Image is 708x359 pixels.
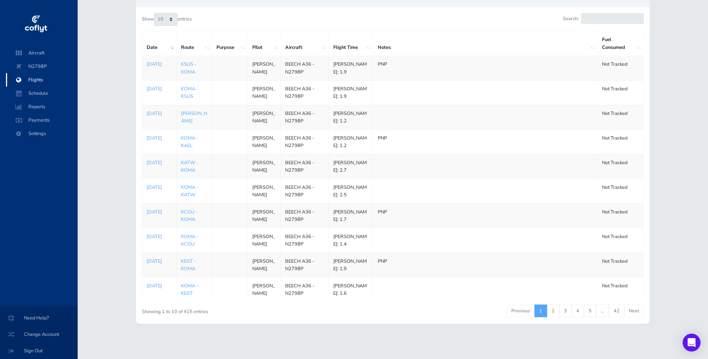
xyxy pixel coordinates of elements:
[147,159,172,166] a: [DATE]
[248,179,281,203] td: [PERSON_NAME]
[248,228,281,253] td: [PERSON_NAME]
[281,253,329,277] td: BEECH A36 - N2798P
[281,277,329,302] td: BEECH A36 - N2798P
[581,13,644,24] input: Search:
[373,203,598,228] td: PNP
[248,56,281,81] td: [PERSON_NAME]
[281,105,329,129] td: BEECH A36 - N2798P
[281,56,329,81] td: BEECH A36 - N2798P
[329,228,373,253] td: [PERSON_NAME]: 1.4
[147,257,172,265] a: [DATE]
[598,105,644,129] td: Not Tracked
[281,154,329,179] td: BEECH A36 - N2798P
[147,282,172,290] a: [DATE]
[181,135,198,149] a: KOMA - KAEL
[212,31,248,56] th: Purpose: activate to sort column ascending
[329,277,373,302] td: [PERSON_NAME]: 1.6
[547,305,559,317] a: 2
[147,184,172,191] a: [DATE]
[329,154,373,179] td: [PERSON_NAME]: 2.7
[24,13,48,35] img: coflyt logo
[9,344,69,358] span: Sign Out
[142,304,346,315] div: Showing 1 to 10 of 415 entries
[598,81,644,105] td: Not Tracked
[598,154,644,179] td: Not Tracked
[181,282,198,297] a: KOMA - KEGT
[147,110,172,117] a: [DATE]
[281,179,329,203] td: BEECH A36 - N2798P
[181,110,207,124] a: [PERSON_NAME]
[281,81,329,105] td: BEECH A36 - N2798P
[329,203,373,228] td: [PERSON_NAME]: 1.7
[598,56,644,81] td: Not Tracked
[13,73,70,87] span: Flights
[598,277,644,302] td: Not Tracked
[248,277,281,302] td: [PERSON_NAME]
[181,159,198,174] a: KATW - KOMA
[13,127,70,140] span: Settings
[9,311,69,325] span: Need Help?
[329,129,373,154] td: [PERSON_NAME]: 1.2
[584,305,596,317] a: 5
[329,179,373,203] td: [PERSON_NAME]: 2.5
[559,305,572,317] a: 3
[598,179,644,203] td: Not Tracked
[683,334,701,352] div: Open Intercom Messenger
[373,129,598,154] td: PNP
[373,56,598,81] td: PNP
[13,46,70,60] span: Aircraft
[609,305,624,317] a: 42
[147,208,172,216] a: [DATE]
[281,203,329,228] td: BEECH A36 - N2798P
[281,228,329,253] td: BEECH A36 - N2798P
[248,253,281,277] td: [PERSON_NAME]
[563,13,644,24] label: Search:
[598,129,644,154] td: Not Tracked
[13,113,70,127] span: Payments
[147,134,172,142] a: [DATE]
[571,305,584,317] a: 4
[147,85,172,93] a: [DATE]
[142,31,176,56] th: Date: activate to sort column ascending
[181,209,197,223] a: KCOU - KOMA
[181,85,198,100] a: KOMA - KSUS
[281,129,329,154] td: BEECH A36 - N2798P
[13,87,70,100] span: Schedule
[373,253,598,277] td: PNP
[176,31,212,56] th: Route: activate to sort column ascending
[281,31,329,56] th: Aircraft: activate to sort column ascending
[181,61,196,75] a: KSUS - KOMA
[147,233,172,240] a: [DATE]
[248,81,281,105] td: [PERSON_NAME]
[147,60,172,68] a: [DATE]
[598,31,644,56] th: Fuel Consumed: activate to sort column ascending
[181,258,196,272] a: KEGT - KOMA
[329,105,373,129] td: [PERSON_NAME]: 1.2
[248,203,281,228] td: [PERSON_NAME]
[9,328,69,341] span: Change Account
[329,81,373,105] td: [PERSON_NAME]: 1.9
[329,31,373,56] th: Flight Time: activate to sort column ascending
[13,100,70,113] span: Reports
[598,228,644,253] td: Not Tracked
[248,105,281,129] td: [PERSON_NAME]
[624,305,644,317] a: Next
[598,203,644,228] td: Not Tracked
[248,129,281,154] td: [PERSON_NAME]
[181,184,198,198] a: KOMA - KATW
[598,253,644,277] td: Not Tracked
[373,31,598,56] th: Notes: activate to sort column ascending
[329,253,373,277] td: [PERSON_NAME]: 1.9
[142,13,192,26] label: Show entries
[154,13,177,26] select: Showentries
